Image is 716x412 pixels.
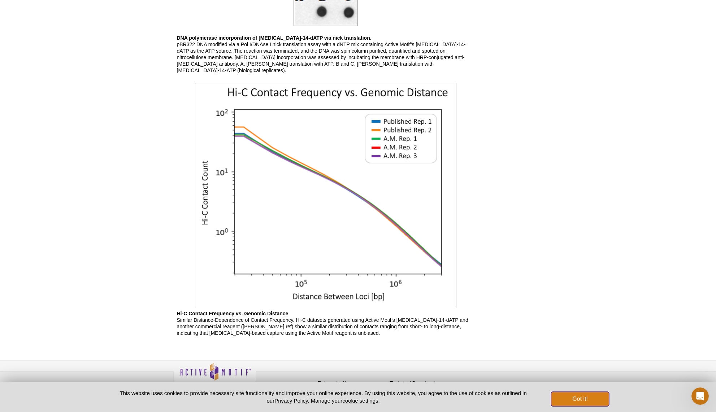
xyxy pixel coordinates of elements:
[177,28,474,74] p: pBR322 DNA modified via a Pol I/DNAse I nick translation assay with a dNTP mix containing Active ...
[342,398,378,404] button: cookie settings
[177,310,474,336] p: Similar Distance-Dependence of Contact Frequency. Hi-C datasets generated using Active Motif’s [M...
[551,392,609,406] button: Got it!
[691,387,709,405] iframe: Intercom live chat
[177,311,288,316] b: Hi-C Contact Frequency vs. Genomic Distance
[195,83,456,308] img: Hi-C Contact Frequency vs. Genomic Distance
[390,380,459,386] h4: Technical Downloads
[177,35,372,41] b: DNA polymerase incorporation of [MEDICAL_DATA]-14-dATP via nick translation.
[107,389,539,404] p: This website uses cookies to provide necessary site functionality and improve your online experie...
[260,379,288,390] a: Privacy Policy
[173,360,256,390] img: Active Motif,
[274,398,308,404] a: Privacy Policy
[318,380,386,386] h4: Epigenetic News
[462,373,516,389] table: Click to Verify - This site chose Symantec SSL for secure e-commerce and confidential communicati...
